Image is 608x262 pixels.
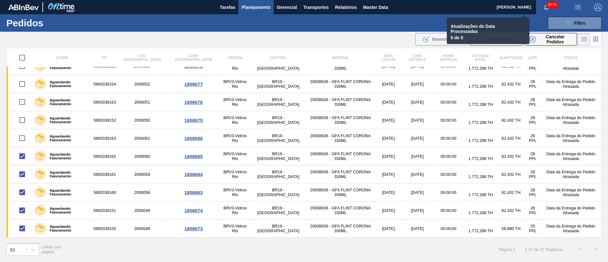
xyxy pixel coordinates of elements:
[102,56,107,60] span: PO
[56,56,67,60] span: Etapa
[499,56,522,60] span: Quantidade
[363,3,388,11] span: Master Data
[574,21,586,26] span: Filtro
[468,102,493,107] span: 1.772,288 TH
[250,129,307,147] td: BR19 - [GEOGRAPHIC_DATA]
[402,93,433,111] td: [DATE]
[47,207,90,214] label: Aguardando Faturamento
[440,54,457,61] span: Hora Entrega
[47,134,90,142] label: Aguardando Faturamento
[468,228,493,233] span: 1.772,288 TH
[375,129,402,147] td: [DATE]
[175,54,212,61] span: Comp. [GEOGRAPHIC_DATA]
[250,183,307,201] td: BR19 - [GEOGRAPHIC_DATA]
[415,33,468,46] div: Reenviar SAP
[375,111,402,129] td: [DATE]
[7,111,602,129] a: Aguardando Faturamento58003381522000050BRV3-Vidros RioBR19 - [GEOGRAPHIC_DATA]20008636 - GFA FLIN...
[228,56,242,60] span: Origem
[250,220,307,238] td: BR19 - [GEOGRAPHIC_DATA]
[47,80,90,88] label: Aguardando Faturamento
[540,220,601,238] td: Data da Entrega do Pedido Atrasada
[402,220,433,238] td: [DATE]
[573,241,588,257] button: <
[306,111,375,129] td: 20008636 - GFA FLINT CORONA 330ML
[117,111,167,129] td: 2000050
[497,111,525,129] td: 82,432 TH
[468,138,493,143] span: 1.772,288 TH
[220,147,250,165] td: BRV3-Vidros Rio
[117,93,167,111] td: 2000051
[92,165,117,183] td: 5800338161
[7,129,602,147] a: Aguardando Faturamento58003381632000061BRV3-Vidros RioBR19 - [GEOGRAPHIC_DATA]20008636 - GFA FLIN...
[525,220,541,238] td: 20 PPL
[540,147,601,165] td: Data da Entrega do Pedido Atrasada
[432,37,461,42] span: Reenviar SAP
[92,201,117,220] td: 5800338151
[92,183,117,201] td: 5800338160
[375,93,402,111] td: [DATE]
[468,120,493,125] span: 1.772,288 TH
[433,75,464,93] td: 00:00:00
[468,174,493,179] span: 1.772,288 TH
[402,183,433,201] td: [DATE]
[242,3,270,11] span: Planejamento
[92,129,117,147] td: 5800338163
[47,170,90,178] label: Aguardando Faturamento
[220,93,250,111] td: BRV3-Vidros Rio
[525,111,541,129] td: 28 PPL
[220,220,250,238] td: BRV3-Vidros Rio
[497,75,525,93] td: 82,432 TH
[306,129,375,147] td: 20008636 - GFA FLINT CORONA 330ML
[250,75,307,93] td: BR19 - [GEOGRAPHIC_DATA]
[590,33,602,45] div: Visão em Cards
[497,129,525,147] td: 82,432 TH
[7,201,602,220] a: Aguardando Faturamento58003381512000049BRV3-Vidros RioBR19 - [GEOGRAPHIC_DATA]20008636 - GFA FLIN...
[117,147,167,165] td: 2000060
[524,33,577,46] button: Cancelar Pedidos
[306,165,375,183] td: 20008636 - GFA FLINT CORONA 330ML
[168,172,219,177] div: 1808684
[588,241,604,257] button: >
[250,111,307,129] td: BR19 - [GEOGRAPHIC_DATA]
[540,165,601,183] td: Data da Entrega do Pedido Atrasada
[499,247,515,252] span: Página : 1
[525,183,541,201] td: 28 PPL
[497,93,525,111] td: 82,432 TH
[332,56,349,60] span: Material
[540,201,601,220] td: Data da Entrega do Pedido Atrasada
[7,147,602,165] a: Aguardando Faturamento58003381622000060BRV3-Vidros RioBR19 - [GEOGRAPHIC_DATA]20008636 - GFA FLIN...
[7,165,602,183] a: Aguardando Faturamento58003381612000059BRV3-Vidros RioBR19 - [GEOGRAPHIC_DATA]20008636 - GFA FLIN...
[92,111,117,129] td: 5800338152
[540,93,601,111] td: Data da Entrega do Pedido Atrasada
[525,165,541,183] td: 28 PPL
[497,165,525,183] td: 82,432 TH
[548,17,602,29] button: Filtro
[433,111,464,129] td: 00:00:00
[92,93,117,111] td: 5800338153
[10,247,15,252] div: 50
[525,147,541,165] td: 28 PPL
[47,189,90,196] label: Aguardando Faturamento
[497,201,525,220] td: 82,432 TH
[375,147,402,165] td: [DATE]
[433,129,464,147] td: 00:00:00
[433,93,464,111] td: 00:00:00
[433,201,464,220] td: 00:00:00
[168,208,219,213] div: 1808674
[220,201,250,220] td: BRV3-Vidros Rio
[7,183,602,201] a: Aguardando Faturamento58003381602000058BRV3-Vidros RioBR19 - [GEOGRAPHIC_DATA]20008636 - GFA FLIN...
[468,156,493,161] span: 1.772,288 TH
[220,165,250,183] td: BRV3-Vidros Rio
[117,165,167,183] td: 2000059
[472,54,489,61] span: Estoque atual
[497,147,525,165] td: 82,432 TH
[306,183,375,201] td: 20008636 - GFA FLINT CORONA 330ML
[250,93,307,111] td: BR19 - [GEOGRAPHIC_DATA]
[220,3,235,11] span: Tarefas
[375,75,402,93] td: [DATE]
[117,75,167,93] td: 2000052
[402,147,433,165] td: [DATE]
[525,75,541,93] td: 28 PPL
[168,118,219,123] div: 1808675
[468,84,493,89] span: 1.772,288 TH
